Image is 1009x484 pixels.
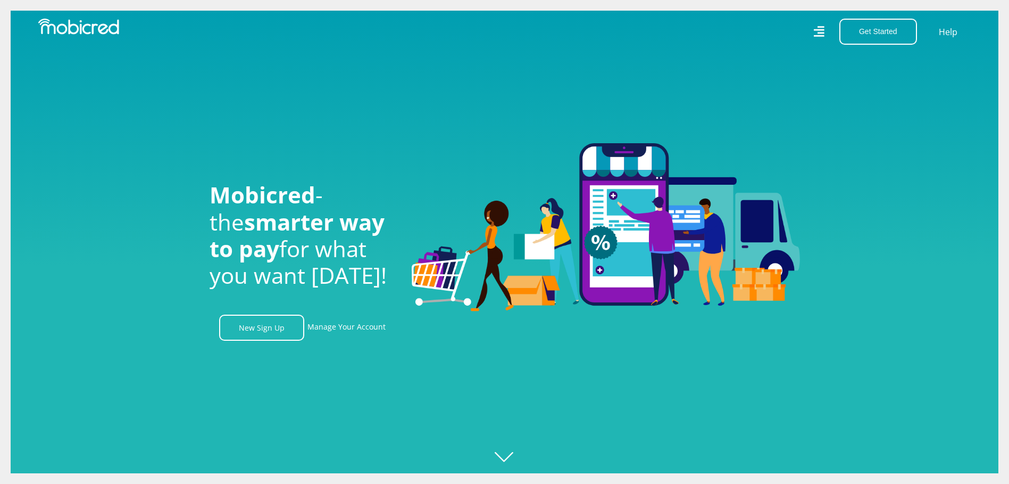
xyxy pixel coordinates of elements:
[210,207,385,264] span: smarter way to pay
[412,143,800,311] img: Welcome to Mobicred
[839,19,917,45] button: Get Started
[938,25,958,39] a: Help
[210,182,396,289] h1: - the for what you want [DATE]!
[38,19,119,35] img: Mobicred
[219,315,304,341] a: New Sign Up
[307,315,386,341] a: Manage Your Account
[210,179,315,210] span: Mobicred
